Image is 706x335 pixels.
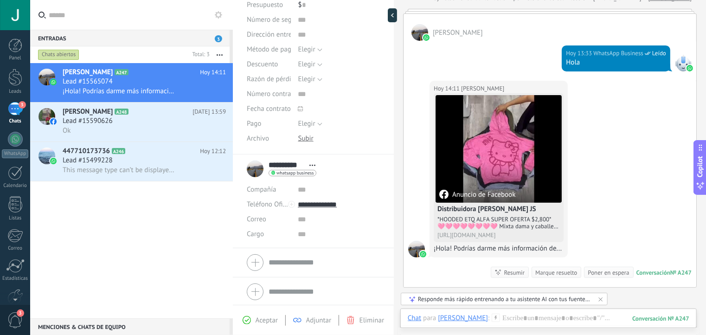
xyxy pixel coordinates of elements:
span: Hoy 12:12 [200,147,226,156]
a: avataricon447710173736A246Hoy 12:12Lead #15499228This message type can’t be displayed because it’... [30,142,233,181]
span: whatsapp business [276,171,314,175]
span: : [488,314,489,323]
span: Copilot [696,156,705,178]
span: Lead #15565074 [63,77,113,86]
span: Lead #15590626 [63,116,113,126]
div: ¡Hola! Podrías darme más información de... [434,244,564,253]
span: Correo [247,215,266,224]
div: Hoy 14:11 [434,84,461,93]
div: Estadísticas [2,276,29,282]
span: Elegir [298,119,315,128]
div: Compañía [247,182,291,197]
span: [DATE] 13:59 [193,107,226,116]
span: 3 [215,35,222,42]
span: Juan Nuñez [461,84,504,93]
span: Pago [247,120,261,127]
img: waba.svg [420,251,426,258]
a: Anuncio de FacebookDistribuidora [PERSON_NAME] JS*HOODED ETQ ALFA SUPER OFERTA $2,800* 🩷🩷🩷🩷🩷🩷🩷🩷 M... [436,95,562,240]
span: WhatsApp Business [675,55,692,71]
span: Juan Nuñez [411,24,428,41]
div: Hola [566,58,666,67]
span: 447710173736 [63,147,110,156]
div: *HOODED ETQ ALFA SUPER OFERTA $2,800* 🩷🩷🩷🩷🩷🩷🩷🩷 Mixta dama y caballero ✨ De 100 PZ A PRÓX 🔥🔥🔥🔥🔥🔥🔥🔥... [437,216,560,230]
div: Chats [2,118,29,124]
span: Lead #15499228 [63,156,113,165]
a: avataricon[PERSON_NAME]A247Hoy 14:11Lead #15565074¡Hola! Podrías darme más información de... [30,63,233,102]
span: Hoy 14:11 [200,68,226,77]
span: Adjuntar [306,316,332,325]
div: [URL][DOMAIN_NAME] [437,232,560,238]
span: Fecha contrato [247,105,291,112]
span: Ok [63,126,71,135]
span: para [423,314,436,323]
div: 247 [632,315,689,322]
div: Número de seguimiento [247,13,291,27]
span: Leído [652,49,666,58]
div: Método de pago [247,42,291,57]
button: Teléfono Oficina [247,197,291,212]
span: Teléfono Oficina [247,200,295,209]
span: Aceptar [256,316,278,325]
span: 3 [17,309,24,317]
div: Responde más rápido entrenando a tu asistente AI con tus fuentes de datos [418,295,591,303]
span: 3 [19,101,26,109]
div: Total: 3 [189,50,210,59]
span: Juan Nuñez [433,28,483,37]
div: Calendario [2,183,29,189]
span: Presupuesto [247,0,283,9]
span: Elegir [298,60,315,69]
div: Archivo [247,131,291,146]
button: Elegir [298,57,322,72]
span: [PERSON_NAME] [63,107,113,116]
button: Más [210,46,230,63]
button: Elegir [298,116,322,131]
button: Elegir [298,72,322,87]
span: Juan Nuñez [408,241,425,258]
h4: Distribuidora [PERSON_NAME] JS [437,205,560,214]
div: Ocultar [388,8,397,22]
span: WhatsApp Business [593,49,643,58]
img: waba.svg [423,34,430,41]
div: Anuncio de Facebook [439,190,515,199]
div: Chats abiertos [38,49,79,60]
img: icon [50,118,57,125]
div: Juan Nuñez [438,314,488,322]
div: Leads [2,89,29,95]
img: icon [50,158,57,164]
div: Número contrato [247,87,291,102]
div: № A247 [670,269,692,277]
span: Elegir [298,75,315,84]
div: Conversación [636,269,670,277]
div: Hoy 13:33 [566,49,593,58]
span: A246 [112,148,125,154]
span: Razón de pérdida [247,76,298,83]
img: icon [50,79,57,85]
div: Panel [2,55,29,61]
div: WhatsApp [2,149,28,158]
span: Elegir [298,45,315,54]
div: Dirección entrega [247,27,291,42]
div: Descuento [247,57,291,72]
div: Poner en espera [588,268,629,277]
span: Eliminar [359,316,384,325]
span: A247 [115,69,128,75]
span: This message type can’t be displayed because it’s not supported yet. [63,166,175,174]
span: Número contrato [247,90,297,97]
div: Listas [2,215,29,221]
span: Cargo [247,231,264,238]
div: Resumir [504,268,525,277]
div: Menciones & Chats de equipo [30,318,230,335]
div: Cargo [247,227,291,242]
span: Archivo [247,135,269,142]
div: Marque resuelto [535,268,577,277]
span: A248 [115,109,128,115]
div: Fecha contrato [247,102,291,116]
span: Número de seguimiento [247,16,318,23]
a: avataricon[PERSON_NAME]A248[DATE] 13:59Lead #15590626Ok [30,103,233,142]
span: [PERSON_NAME] [63,68,113,77]
span: Método de pago [247,46,295,53]
span: Dirección entrega [247,31,299,38]
img: waba.svg [687,65,693,71]
div: Razón de pérdida [247,72,291,87]
span: ¡Hola! Podrías darme más información de... [63,87,175,96]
